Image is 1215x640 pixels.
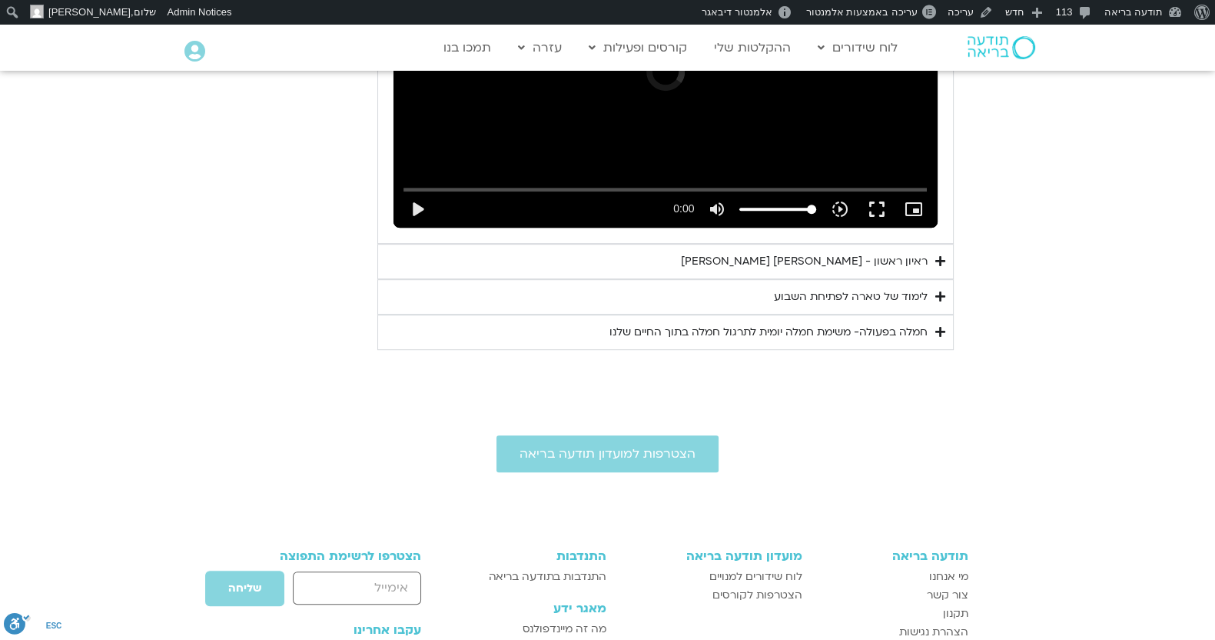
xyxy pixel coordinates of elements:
[377,315,954,350] summary: חמלה בפעולה- משימת חמלה יומית לתרגול חמלה בתוך החיים שלנו
[622,586,802,605] a: הצטרפות לקורסים
[709,568,802,586] span: לוח שידורים למנויים
[377,279,954,315] summary: לימוד של טארה לפתיחת השבוע
[968,36,1035,59] img: תודעה בריאה
[681,252,928,271] div: ראיון ראשון - [PERSON_NAME] [PERSON_NAME]
[622,568,802,586] a: לוח שידורים למנויים
[48,6,131,18] span: [PERSON_NAME]
[927,586,968,605] span: צור קשר
[228,582,261,595] span: שליחה
[463,620,606,638] a: מה זה מיינדפולנס
[489,568,606,586] span: התנדבות בתודעה בריאה
[581,33,695,62] a: קורסים ופעילות
[810,33,905,62] a: לוח שידורים
[463,602,606,615] h3: מאגר ידע
[247,623,422,637] h3: עקבו אחרינו
[818,549,968,563] h3: תודעה בריאה
[496,435,719,472] a: הצטרפות למועדון תודעה בריאה
[247,570,422,615] form: טופס חדש
[436,33,499,62] a: תמכו בנו
[805,6,917,18] span: עריכה באמצעות אלמנטור
[523,620,606,638] span: מה זה מיינדפולנס
[818,605,968,623] a: תקנון
[293,572,421,605] input: אימייל
[712,586,802,605] span: הצטרפות לקורסים
[943,605,968,623] span: תקנון
[247,549,422,563] h3: הצטרפו לרשימת התפוצה
[377,244,954,279] summary: ראיון ראשון - [PERSON_NAME] [PERSON_NAME]
[706,33,798,62] a: ההקלטות שלי
[622,549,802,563] h3: מועדון תודעה בריאה
[520,447,695,461] span: הצטרפות למועדון תודעה בריאה
[463,549,606,563] h3: התנדבות
[774,288,928,306] div: לימוד של טארה לפתיחת השבוע
[204,570,285,607] button: שליחה
[609,323,928,342] div: חמלה בפעולה- משימת חמלה יומית לתרגול חמלה בתוך החיים שלנו
[510,33,569,62] a: עזרה
[929,568,968,586] span: מי אנחנו
[818,568,968,586] a: מי אנחנו
[463,568,606,586] a: התנדבות בתודעה בריאה
[818,586,968,605] a: צור קשר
